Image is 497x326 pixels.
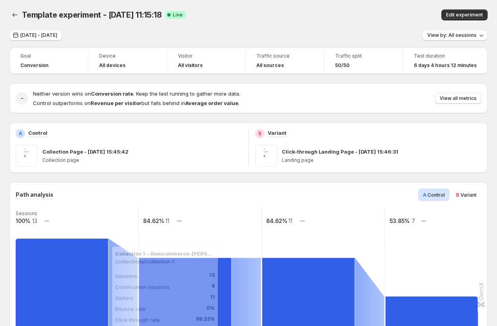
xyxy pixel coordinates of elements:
[440,95,477,101] span: View all metrics
[42,148,129,156] p: Collection Page - [DATE] 15:45:42
[428,192,445,198] span: Control
[16,210,37,216] text: Sessions
[178,52,234,69] a: VisitorAll visitors
[91,100,141,106] strong: Revenue per visitor
[33,91,240,97] span: Neither version wins on . Keep the test running to gather more data.
[390,217,410,224] text: 53.85%
[423,192,426,198] span: A
[21,94,24,102] h2: -
[456,192,459,198] span: B
[20,62,49,69] span: Conversion
[414,53,477,59] span: Test duration
[288,217,292,224] text: 11
[16,191,53,199] h3: Path analysis
[446,12,483,18] span: Edit experiment
[256,52,313,69] a: Traffic sourceAll sources
[22,10,162,20] span: Template experiment - [DATE] 11:15:18
[185,100,238,106] strong: Average order value
[423,30,488,41] button: View by: All sessions
[20,53,77,59] span: Goal
[258,130,261,137] h2: B
[335,53,392,59] span: Traffic split
[28,129,47,137] p: Control
[255,145,277,167] img: Click-through Landing Page - Aug 28, 15:46:31
[42,157,242,163] p: Collection page
[256,62,284,69] h4: All sources
[165,217,169,224] text: 11
[335,62,350,69] span: 50/50
[91,91,133,97] strong: Conversion rate
[16,217,30,224] text: 100%
[99,52,156,69] a: DeviceAll devices
[99,62,125,69] h4: All devices
[414,52,477,69] a: Test duration6 days 4 hours 12 minutes
[32,217,37,224] text: 13
[99,53,156,59] span: Device
[9,9,20,20] button: Back
[178,62,203,69] h4: All visitors
[461,192,477,198] span: Variant
[173,12,183,18] span: Live
[16,145,38,167] img: Collection Page - Aug 28, 15:45:42
[20,32,57,38] span: [DATE] - [DATE]
[143,217,164,224] text: 84.62%
[427,32,477,38] span: View by: All sessions
[9,30,62,41] button: [DATE] - [DATE]
[268,129,287,137] p: Variant
[19,130,22,137] h2: A
[20,52,77,69] a: GoalConversion
[33,100,239,106] span: Control outperforms on but falls behind in .
[282,157,482,163] p: Landing page
[414,62,477,69] span: 6 days 4 hours 12 minutes
[178,53,234,59] span: Visitor
[441,9,488,20] button: Edit experiment
[266,217,287,224] text: 84.62%
[282,148,398,156] p: Click-through Landing Page - [DATE] 15:46:31
[335,52,392,69] a: Traffic split50/50
[256,53,313,59] span: Traffic source
[435,93,481,104] button: View all metrics
[412,217,415,224] text: 7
